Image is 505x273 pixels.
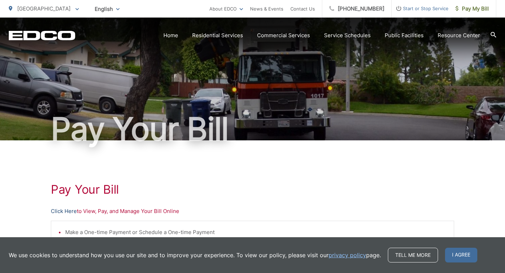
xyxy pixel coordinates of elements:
[209,5,243,13] a: About EDCO
[438,31,480,40] a: Resource Center
[9,31,75,40] a: EDCD logo. Return to the homepage.
[456,5,489,13] span: Pay My Bill
[9,251,381,259] p: We use cookies to understand how you use our site and to improve your experience. To view our pol...
[9,112,496,147] h1: Pay Your Bill
[51,207,77,215] a: Click Here
[445,248,477,262] span: I agree
[192,31,243,40] a: Residential Services
[51,207,454,215] p: to View, Pay, and Manage Your Bill Online
[17,5,70,12] span: [GEOGRAPHIC_DATA]
[388,248,438,262] a: Tell me more
[385,31,424,40] a: Public Facilities
[89,3,125,15] span: English
[51,182,454,197] h1: Pay Your Bill
[257,31,310,40] a: Commercial Services
[324,31,371,40] a: Service Schedules
[329,251,366,259] a: privacy policy
[250,5,283,13] a: News & Events
[163,31,178,40] a: Home
[290,5,315,13] a: Contact Us
[65,228,447,237] li: Make a One-time Payment or Schedule a One-time Payment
